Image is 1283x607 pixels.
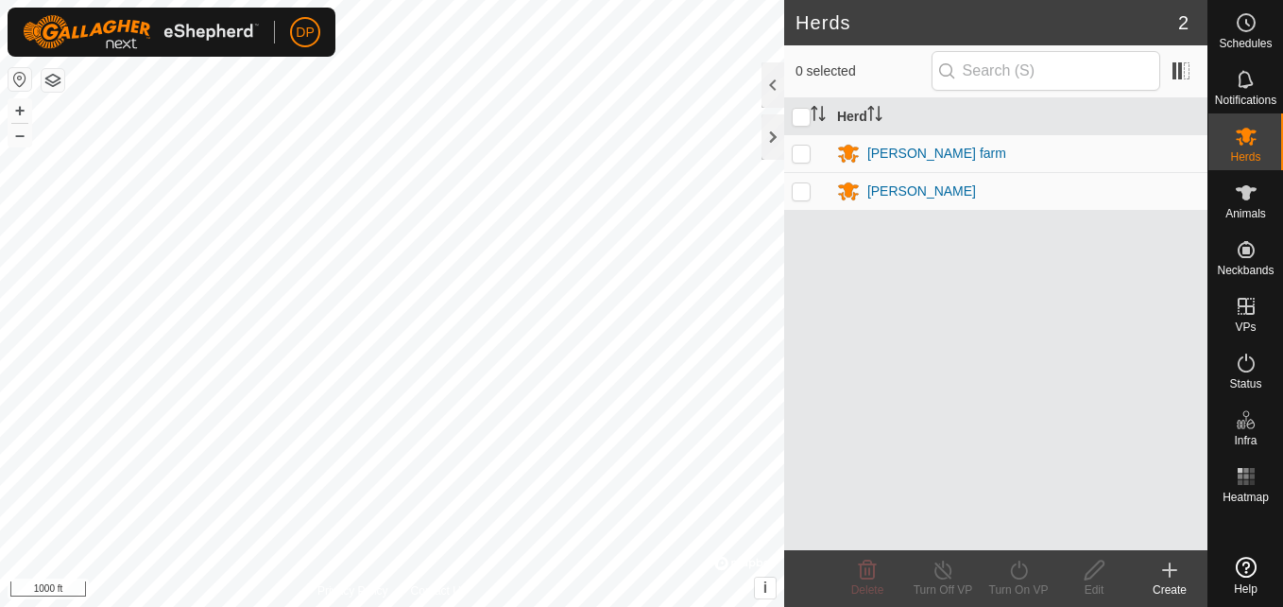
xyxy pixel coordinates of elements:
[1234,583,1257,595] span: Help
[1215,95,1276,106] span: Notifications
[867,182,976,201] div: [PERSON_NAME]
[296,23,314,43] span: DP
[1234,435,1257,446] span: Infra
[1235,321,1256,333] span: VPs
[23,15,259,49] img: Gallagher Logo
[905,581,981,598] div: Turn Off VP
[795,61,932,81] span: 0 selected
[1229,378,1261,390] span: Status
[830,98,1207,135] th: Herd
[1178,9,1189,37] span: 2
[851,583,884,597] span: Delete
[981,581,1056,598] div: Turn On VP
[1208,549,1283,602] a: Help
[932,51,1160,91] input: Search (S)
[42,69,64,92] button: Map Layers
[9,99,31,122] button: +
[1132,581,1207,598] div: Create
[763,580,767,596] span: i
[9,124,31,147] button: –
[411,582,467,599] a: Contact Us
[755,578,776,598] button: i
[1217,265,1274,276] span: Neckbands
[795,11,1178,34] h2: Herds
[317,582,388,599] a: Privacy Policy
[1223,492,1269,503] span: Heatmap
[867,109,882,124] p-sorticon: Activate to sort
[867,144,1006,164] div: [PERSON_NAME] farm
[9,68,31,91] button: Reset Map
[1225,208,1266,219] span: Animals
[811,109,826,124] p-sorticon: Activate to sort
[1056,581,1132,598] div: Edit
[1219,38,1272,49] span: Schedules
[1230,151,1260,163] span: Herds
